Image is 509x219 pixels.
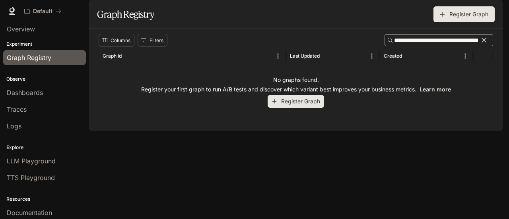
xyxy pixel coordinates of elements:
button: Menu [366,50,378,62]
div: Created [384,53,402,59]
div: Search [385,34,493,46]
button: Select columns [99,34,134,47]
p: Register your first graph to run A/B tests and discover which variant best improves your business... [141,85,451,93]
div: Last Updated [290,53,320,59]
button: Sort [122,50,134,62]
button: Show filters [138,34,167,47]
button: All workspaces [21,3,65,19]
button: Register Graph [268,95,324,108]
button: Clear [478,34,490,46]
a: Learn more [420,86,451,93]
button: Register Graph [433,6,495,22]
p: No graphs found. [273,76,319,84]
button: Menu [272,50,284,62]
button: Menu [459,50,471,62]
div: Graph Id [103,53,122,59]
button: Sort [321,50,332,62]
button: Sort [403,50,415,62]
h1: Graph Registry [97,6,154,22]
p: Default [33,8,52,15]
